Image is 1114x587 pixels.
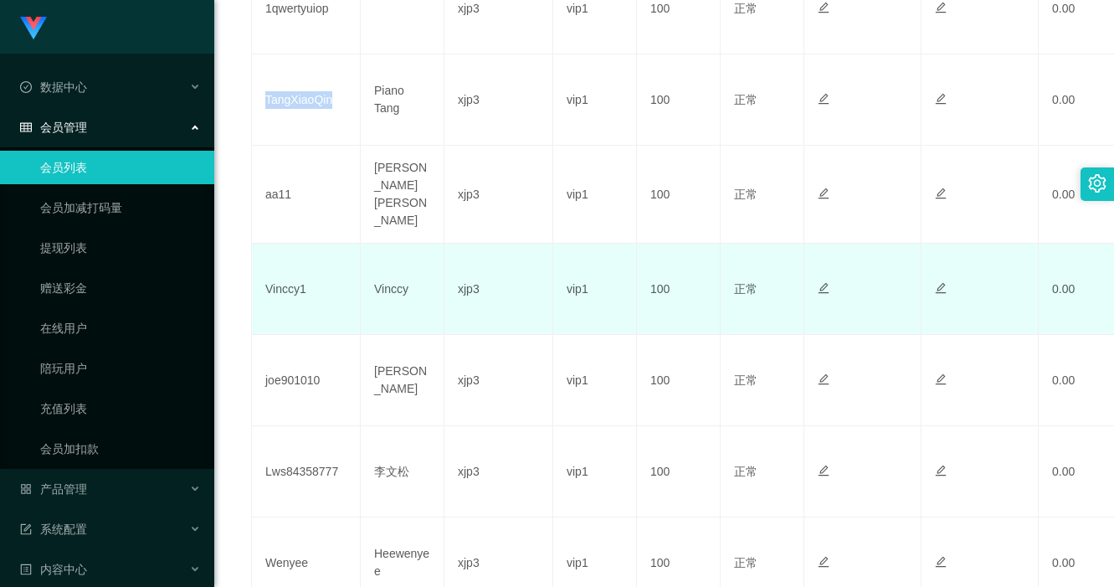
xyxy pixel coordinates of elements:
[20,17,47,40] img: logo.9652507e.png
[734,188,757,201] span: 正常
[553,335,637,426] td: vip1
[361,335,444,426] td: [PERSON_NAME]
[553,146,637,244] td: vip1
[734,556,757,569] span: 正常
[637,54,721,146] td: 100
[818,556,829,568] i: 图标: edit
[935,2,947,13] i: 图标: edit
[40,432,201,466] a: 会员加扣款
[40,312,201,345] a: 在线用户
[935,282,947,294] i: 图标: edit
[818,93,829,105] i: 图标: edit
[252,244,361,335] td: Vinccy1
[1088,174,1106,193] i: 图标: setting
[20,121,87,134] span: 会员管理
[734,373,757,387] span: 正常
[361,426,444,517] td: 李文松
[20,80,87,94] span: 数据中心
[734,2,757,15] span: 正常
[361,146,444,244] td: [PERSON_NAME] [PERSON_NAME]
[40,151,201,184] a: 会员列表
[20,121,32,133] i: 图标: table
[252,146,361,244] td: aa11
[40,392,201,425] a: 充值列表
[20,482,87,496] span: 产品管理
[637,335,721,426] td: 100
[553,244,637,335] td: vip1
[734,282,757,296] span: 正常
[734,93,757,106] span: 正常
[444,244,553,335] td: xjp3
[935,556,947,568] i: 图标: edit
[637,244,721,335] td: 100
[734,465,757,478] span: 正常
[20,523,87,536] span: 系统配置
[818,373,829,385] i: 图标: edit
[40,231,201,265] a: 提现列表
[444,54,553,146] td: xjp3
[444,146,553,244] td: xjp3
[553,426,637,517] td: vip1
[935,188,947,199] i: 图标: edit
[40,352,201,385] a: 陪玩用户
[20,563,87,576] span: 内容中心
[444,335,553,426] td: xjp3
[40,191,201,224] a: 会员加减打码量
[935,465,947,476] i: 图标: edit
[252,426,361,517] td: Lws84358777
[20,564,32,575] i: 图标: profile
[818,188,829,199] i: 图标: edit
[637,146,721,244] td: 100
[252,54,361,146] td: TangXiaoQin
[935,373,947,385] i: 图标: edit
[818,465,829,476] i: 图标: edit
[20,81,32,93] i: 图标: check-circle-o
[20,523,32,535] i: 图标: form
[20,483,32,495] i: 图标: appstore-o
[553,54,637,146] td: vip1
[444,426,553,517] td: xjp3
[818,282,829,294] i: 图标: edit
[637,426,721,517] td: 100
[252,335,361,426] td: joe901010
[361,244,444,335] td: Vinccy
[40,271,201,305] a: 赠送彩金
[818,2,829,13] i: 图标: edit
[935,93,947,105] i: 图标: edit
[361,54,444,146] td: Piano Tang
